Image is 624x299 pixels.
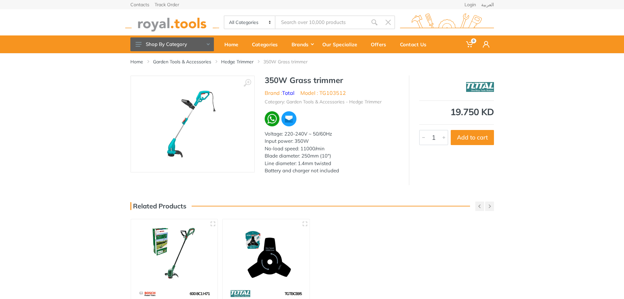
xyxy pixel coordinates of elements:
[451,130,494,145] button: Add to cart
[471,38,476,43] span: 0
[318,35,366,53] a: Our Specialize
[265,75,399,85] h1: 350W Grass trimmer
[395,37,436,51] div: Contact Us
[220,37,247,51] div: Home
[151,83,234,165] img: Royal Tools - 350W Grass trimmer
[419,107,494,117] div: 19.750 KD
[247,37,287,51] div: Categories
[462,35,478,53] a: 0
[247,35,287,53] a: Categories
[220,35,247,53] a: Home
[300,89,346,97] li: Model : TG103512
[130,58,143,65] a: Home
[285,291,302,296] span: TGTBCB95
[265,130,399,175] div: Voltage: 220-240V ~ 50/60Hz Input power: 350W No-load speed: 11000/min Blade diameter: 250mm (10"...
[400,13,494,32] img: royal.tools Logo
[282,90,294,96] a: Total
[153,58,211,65] a: Garden Tools & Accessories
[466,79,494,95] img: Total
[318,37,366,51] div: Our Specialize
[130,202,186,210] h3: Related Products
[366,37,395,51] div: Offers
[265,89,294,97] li: Brand :
[464,2,476,7] a: Login
[125,13,219,32] img: royal.tools Logo
[229,225,304,281] img: Royal Tools - Brush cutter blade 10
[221,58,254,65] a: Hedge Trimmer
[190,291,210,296] span: 600 8C1 H71
[224,16,276,29] select: Category
[366,35,395,53] a: Offers
[130,2,149,7] a: Contacts
[263,58,317,65] li: 350W Grass trimmer
[265,98,382,105] li: Category: Garden Tools & Accessories - Hedge Trimmer
[395,35,436,53] a: Contact Us
[265,111,280,126] img: wa.webp
[155,2,179,7] a: Track Order
[281,111,297,127] img: ma.webp
[137,225,212,281] img: Royal Tools - Grass trimmer 23 cm 280 w
[275,15,367,29] input: Site search
[287,37,318,51] div: Brands
[130,37,214,51] button: Shop By Category
[130,58,494,65] nav: breadcrumb
[481,2,494,7] a: العربية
